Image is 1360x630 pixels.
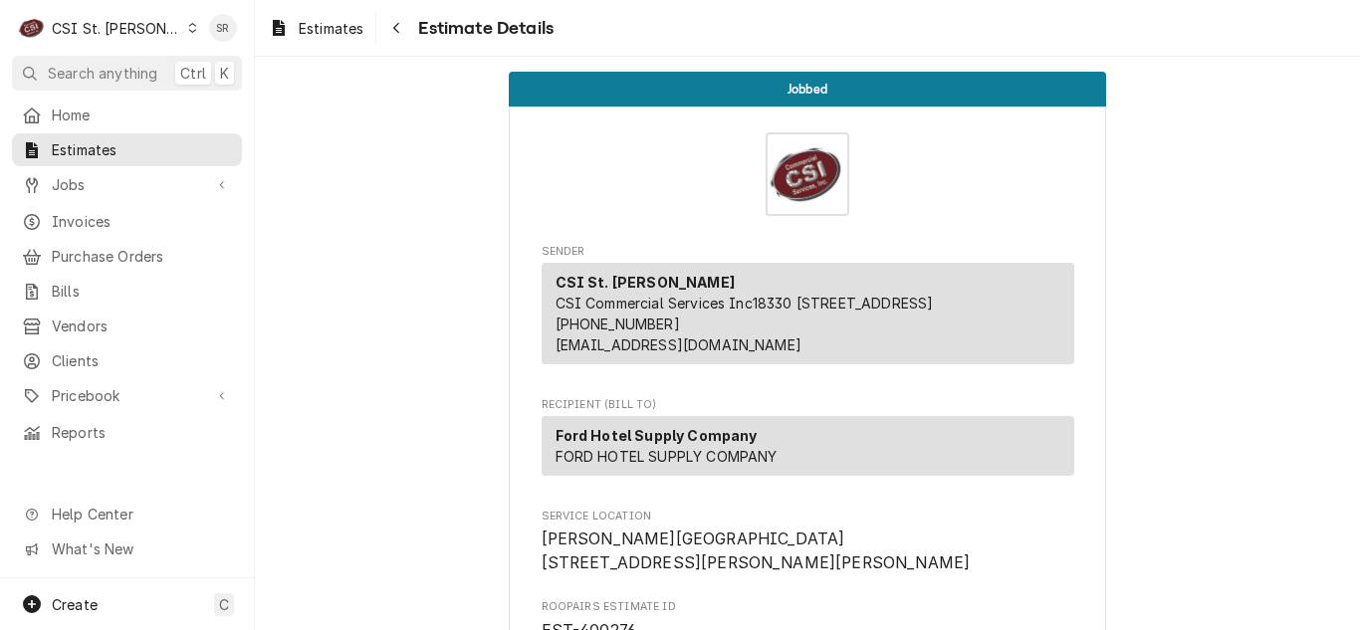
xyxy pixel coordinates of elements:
[542,509,1074,525] span: Service Location
[52,315,232,336] span: Vendors
[556,336,801,353] a: [EMAIL_ADDRESS][DOMAIN_NAME]
[52,538,230,559] span: What's New
[542,244,1074,373] div: Estimate Sender
[556,315,680,332] a: [PHONE_NUMBER]
[509,72,1106,106] div: Status
[542,263,1074,372] div: Sender
[52,422,232,443] span: Reports
[542,244,1074,260] span: Sender
[12,498,242,530] a: Go to Help Center
[542,599,1074,615] span: Roopairs Estimate ID
[542,263,1074,364] div: Sender
[766,132,849,216] img: Logo
[556,274,735,291] strong: CSI St. [PERSON_NAME]
[209,14,237,42] div: Stephani Roth's Avatar
[52,596,98,613] span: Create
[261,12,371,45] a: Estimates
[788,83,827,96] span: Jobbed
[12,532,242,565] a: Go to What's New
[12,275,242,308] a: Bills
[556,448,778,465] span: FORD HOTEL SUPPLY COMPANY
[52,139,232,160] span: Estimates
[12,240,242,273] a: Purchase Orders
[12,379,242,412] a: Go to Pricebook
[52,350,232,371] span: Clients
[180,63,206,84] span: Ctrl
[542,509,1074,575] div: Service Location
[412,15,554,42] span: Estimate Details
[48,63,157,84] span: Search anything
[542,397,1074,413] span: Recipient (Bill To)
[12,205,242,238] a: Invoices
[542,527,1074,574] span: Service Location
[542,416,1074,476] div: Recipient (Bill To)
[542,529,971,572] span: [PERSON_NAME][GEOGRAPHIC_DATA] [STREET_ADDRESS][PERSON_NAME][PERSON_NAME]
[12,56,242,91] button: Search anythingCtrlK
[12,133,242,166] a: Estimates
[52,281,232,302] span: Bills
[12,344,242,377] a: Clients
[220,63,229,84] span: K
[52,385,202,406] span: Pricebook
[18,14,46,42] div: CSI St. Louis's Avatar
[556,295,934,312] span: CSI Commercial Services Inc18330 [STREET_ADDRESS]
[52,105,232,125] span: Home
[52,211,232,232] span: Invoices
[52,246,232,267] span: Purchase Orders
[299,18,363,39] span: Estimates
[219,594,229,615] span: C
[12,416,242,449] a: Reports
[52,174,202,195] span: Jobs
[12,310,242,342] a: Vendors
[542,397,1074,485] div: Estimate Recipient
[380,12,412,44] button: Navigate back
[12,99,242,131] a: Home
[209,14,237,42] div: SR
[18,14,46,42] div: C
[52,18,181,39] div: CSI St. [PERSON_NAME]
[556,427,758,444] strong: Ford Hotel Supply Company
[542,416,1074,484] div: Recipient (Bill To)
[12,168,242,201] a: Go to Jobs
[52,504,230,525] span: Help Center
